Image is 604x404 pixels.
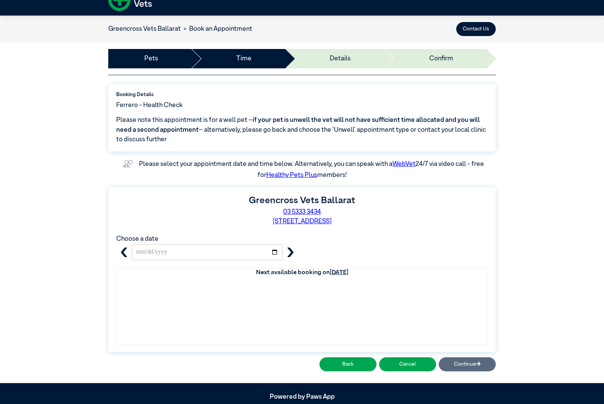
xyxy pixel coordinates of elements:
label: Booking Details [116,91,488,98]
nav: breadcrumb [108,24,252,34]
label: Greencross Vets Ballarat [249,196,355,205]
a: [STREET_ADDRESS] [273,218,332,225]
u: [DATE] [330,270,348,276]
h5: Powered by Paws App [108,393,496,401]
a: Healthy Pets Plus [266,172,317,178]
img: vet [120,158,136,170]
span: if your pet is unwell the vet will not have sufficient time allocated and you will need a second ... [116,117,480,133]
a: WebVet [392,161,416,167]
span: Please note this appointment is for a well pet – – alternatively, please go back and choose the ‘... [116,115,488,145]
button: Back [319,357,376,371]
label: Please select your appointment date and time below. Alternatively, you can speak with a 24/7 via ... [139,161,485,179]
button: Cancel [379,357,436,371]
a: Greencross Vets Ballarat [108,26,181,32]
a: Pets [144,54,158,64]
a: Time [236,54,251,64]
a: 03 5333 3434 [283,209,321,215]
span: Ferrero - Health Check [116,101,183,110]
button: Contact Us [456,22,496,36]
li: Book an Appointment [181,24,252,34]
label: Choose a date [116,236,158,242]
th: Next available booking on [117,268,487,277]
